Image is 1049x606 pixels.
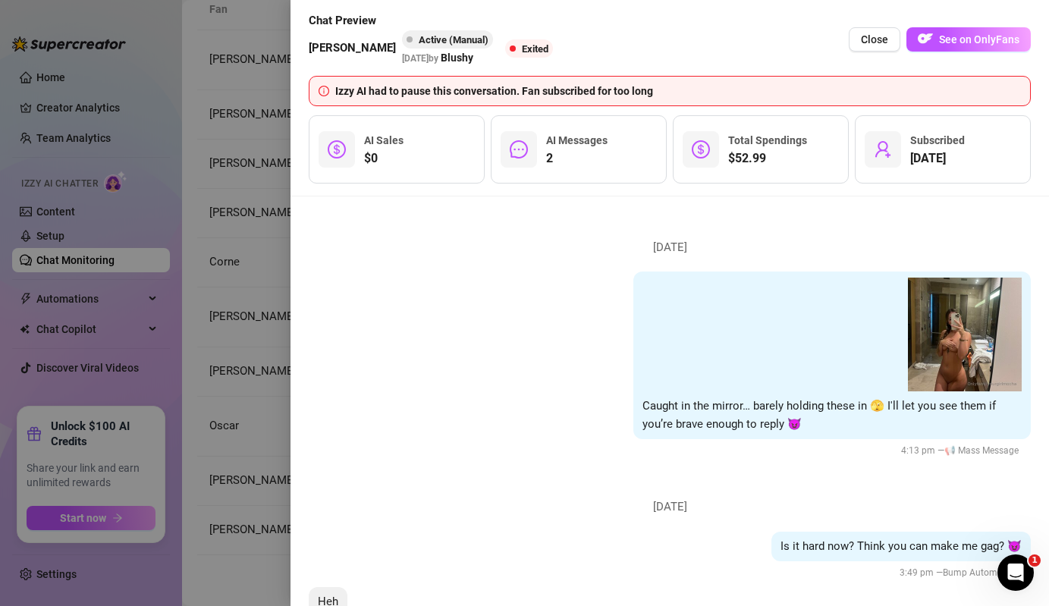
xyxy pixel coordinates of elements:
[441,49,473,66] span: Blushy
[522,43,548,55] span: Exited
[309,39,396,58] span: [PERSON_NAME]
[918,31,933,46] img: OF
[780,539,1022,553] span: Is it hard now? Think you can make me gag? 😈
[728,134,807,146] span: Total Spendings
[546,149,608,168] span: 2
[901,445,1023,456] span: 4:13 pm —
[364,149,404,168] span: $0
[510,140,528,159] span: message
[335,83,1021,99] div: Izzy AI had to pause this conversation. Fan subscribed for too long
[874,140,892,159] span: user-add
[319,86,329,96] span: info-circle
[692,140,710,159] span: dollar
[402,53,473,64] span: [DATE] by
[939,33,1019,46] span: See on OnlyFans
[908,278,1022,391] img: media
[642,498,699,517] span: [DATE]
[944,445,1019,456] span: 📢 Mass Message
[328,140,346,159] span: dollar
[642,239,699,257] span: [DATE]
[900,567,1023,578] span: 3:49 pm —
[997,554,1034,591] iframe: Intercom live chat
[849,27,900,52] button: Close
[906,27,1031,52] button: OFSee on OnlyFans
[910,149,965,168] span: [DATE]
[728,149,807,168] span: $52.99
[309,12,559,30] span: Chat Preview
[861,33,888,46] span: Close
[419,34,488,46] span: Active (Manual)
[910,134,965,146] span: Subscribed
[364,134,404,146] span: AI Sales
[642,399,996,431] span: Caught in the mirror… barely holding these in 🫣 I'll let you see them if you’re brave enough to r...
[546,134,608,146] span: AI Messages
[943,567,1019,578] span: Bump Automation
[1029,554,1041,567] span: 1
